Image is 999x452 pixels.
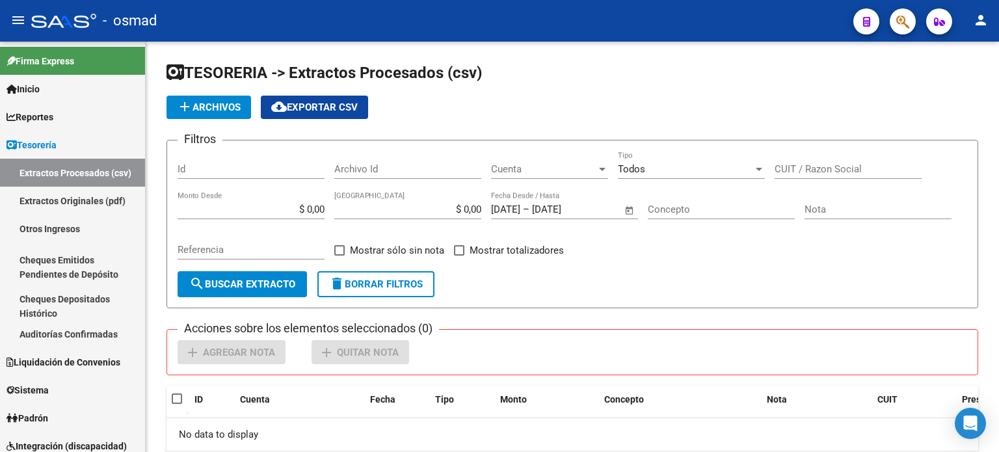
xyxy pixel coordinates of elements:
[271,101,358,113] span: Exportar CSV
[189,276,205,291] mat-icon: search
[189,278,295,290] span: Buscar Extracto
[329,278,423,290] span: Borrar Filtros
[491,163,596,175] span: Cuenta
[271,99,287,114] mat-icon: cloud_download
[177,99,193,114] mat-icon: add
[240,394,270,405] span: Cuenta
[599,386,762,414] datatable-header-cell: Concepto
[7,110,53,124] span: Reportes
[435,394,454,405] span: Tipo
[194,394,203,405] span: ID
[319,345,334,360] mat-icon: add
[329,276,345,291] mat-icon: delete
[7,383,49,397] span: Sistema
[178,319,439,338] h3: Acciones sobre los elementos seleccionados (0)
[337,347,399,358] span: Quitar Nota
[370,394,395,405] span: Fecha
[604,394,644,405] span: Concepto
[430,386,495,414] datatable-header-cell: Tipo
[491,204,520,215] input: Fecha inicio
[166,418,978,451] div: No data to display
[178,340,286,364] button: Agregar Nota
[622,203,637,218] button: Open calendar
[365,386,430,414] datatable-header-cell: Fecha
[166,96,251,119] button: Archivos
[235,386,365,414] datatable-header-cell: Cuenta
[350,243,444,258] span: Mostrar sólo sin nota
[7,355,120,369] span: Liquidación de Convenios
[189,386,235,414] datatable-header-cell: ID
[470,243,564,258] span: Mostrar totalizadores
[767,394,787,405] span: Nota
[203,347,275,358] span: Agregar Nota
[523,204,529,215] span: –
[10,12,26,28] mat-icon: menu
[7,411,48,425] span: Padrón
[955,408,986,439] div: Open Intercom Messenger
[618,163,645,175] span: Todos
[500,394,527,405] span: Monto
[177,101,241,113] span: Archivos
[495,386,599,414] datatable-header-cell: Monto
[178,130,222,148] h3: Filtros
[178,271,307,297] button: Buscar Extracto
[317,271,434,297] button: Borrar Filtros
[185,345,200,360] mat-icon: add
[7,54,74,68] span: Firma Express
[312,340,409,364] button: Quitar Nota
[872,386,957,414] datatable-header-cell: CUIT
[877,394,898,405] span: CUIT
[532,204,595,215] input: Fecha fin
[7,82,40,96] span: Inicio
[166,64,482,82] span: TESORERIA -> Extractos Procesados (csv)
[973,12,989,28] mat-icon: person
[762,386,872,414] datatable-header-cell: Nota
[261,96,368,119] button: Exportar CSV
[103,7,157,35] span: - osmad
[7,138,57,152] span: Tesorería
